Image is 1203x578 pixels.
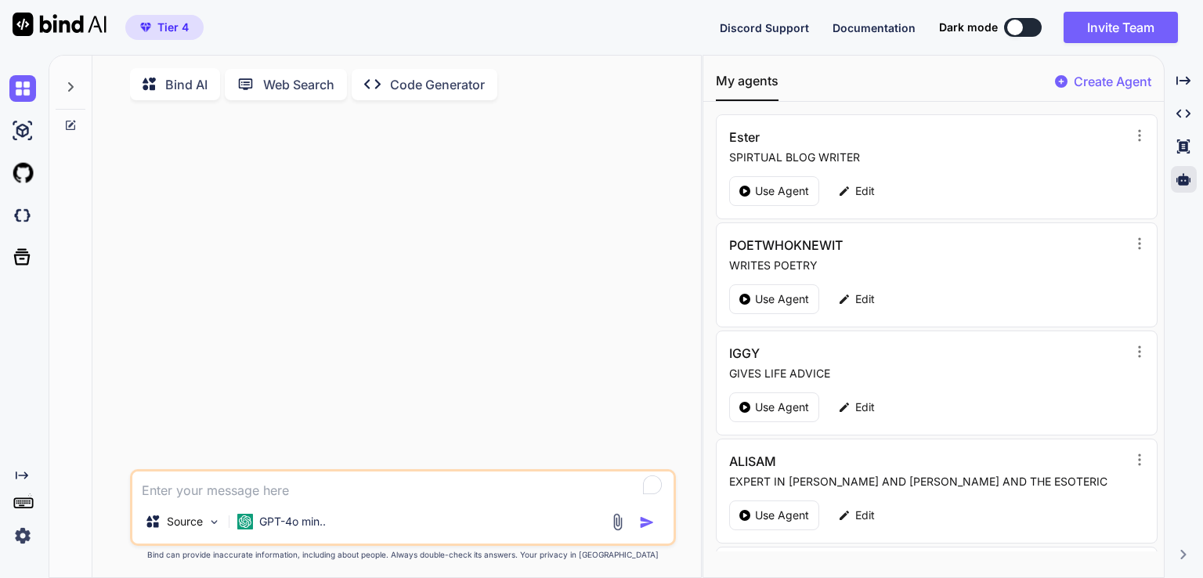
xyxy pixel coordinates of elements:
[125,15,204,40] button: premiumTier 4
[720,20,809,36] button: Discord Support
[237,514,253,529] img: GPT-4o mini
[855,183,875,199] p: Edit
[140,23,151,32] img: premium
[729,452,1007,471] h3: ALISAM
[755,508,809,523] p: Use Agent
[729,128,1007,146] h3: Ester
[729,258,1126,273] p: WRITES POETRY
[720,21,809,34] span: Discord Support
[729,344,1007,363] h3: IGGY
[9,117,36,144] img: ai-studio
[833,20,916,36] button: Documentation
[263,75,334,94] p: Web Search
[9,522,36,549] img: settings
[132,471,674,500] textarea: To enrich screen reader interactions, please activate Accessibility in Grammarly extension settings
[855,291,875,307] p: Edit
[208,515,221,529] img: Pick Models
[729,150,1126,165] p: SPIRTUAL BLOG WRITER
[729,236,1007,255] h3: POETWHOKNEWIT
[9,160,36,186] img: githubLight
[755,291,809,307] p: Use Agent
[609,513,627,531] img: attachment
[833,21,916,34] span: Documentation
[716,71,779,101] button: My agents
[755,183,809,199] p: Use Agent
[157,20,189,35] span: Tier 4
[855,508,875,523] p: Edit
[939,20,998,35] span: Dark mode
[729,366,1126,381] p: GIVES LIFE ADVICE
[9,75,36,102] img: chat
[390,75,485,94] p: Code Generator
[259,514,326,529] p: GPT-4o min..
[1064,12,1178,43] button: Invite Team
[755,399,809,415] p: Use Agent
[13,13,107,36] img: Bind AI
[729,474,1126,489] p: EXPERT IN [PERSON_NAME] AND [PERSON_NAME] AND THE ESOTERIC
[1074,72,1151,91] p: Create Agent
[9,202,36,229] img: darkCloudIdeIcon
[130,549,676,561] p: Bind can provide inaccurate information, including about people. Always double-check its answers....
[639,515,655,530] img: icon
[165,75,208,94] p: Bind AI
[855,399,875,415] p: Edit
[167,514,203,529] p: Source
